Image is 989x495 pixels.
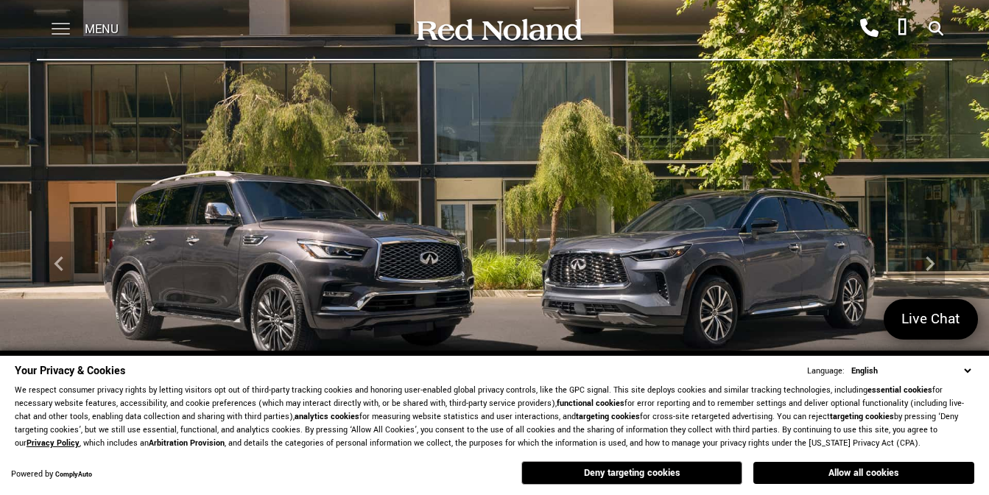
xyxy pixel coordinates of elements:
[894,309,968,329] span: Live Chat
[295,411,359,422] strong: analytics cookies
[915,242,945,286] div: Next
[521,461,742,485] button: Deny targeting cookies
[15,384,974,450] p: We respect consumer privacy rights by letting visitors opt out of third-party tracking cookies an...
[807,367,845,376] div: Language:
[830,411,894,422] strong: targeting cookies
[15,363,125,379] span: Your Privacy & Cookies
[414,17,583,43] img: Red Noland Auto Group
[557,398,624,409] strong: functional cookies
[848,364,974,378] select: Language Select
[884,299,978,340] a: Live Chat
[576,411,640,422] strong: targeting cookies
[55,470,92,480] a: ComplyAuto
[44,242,74,286] div: Previous
[11,470,92,480] div: Powered by
[753,462,974,484] button: Allow all cookies
[867,385,932,396] strong: essential cookies
[27,438,80,449] a: Privacy Policy
[149,438,225,449] strong: Arbitration Provision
